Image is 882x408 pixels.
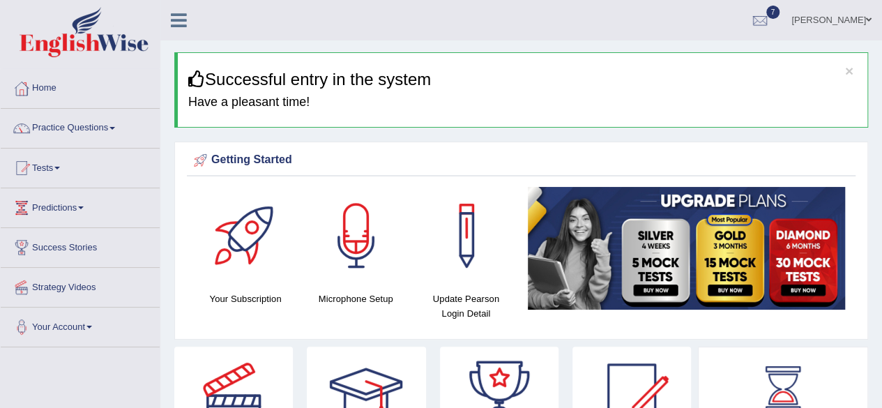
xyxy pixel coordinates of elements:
span: 7 [766,6,780,19]
a: Home [1,69,160,104]
h4: Your Subscription [197,292,294,306]
a: Practice Questions [1,109,160,144]
h3: Successful entry in the system [188,70,857,89]
a: Strategy Videos [1,268,160,303]
a: Tests [1,149,160,183]
h4: Microphone Setup [307,292,404,306]
h4: Update Pearson Login Detail [418,292,514,321]
div: Getting Started [190,150,852,171]
a: Predictions [1,188,160,223]
a: Success Stories [1,228,160,263]
h4: Have a pleasant time! [188,96,857,109]
a: Your Account [1,308,160,342]
img: small5.jpg [528,187,845,310]
button: × [845,63,853,78]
